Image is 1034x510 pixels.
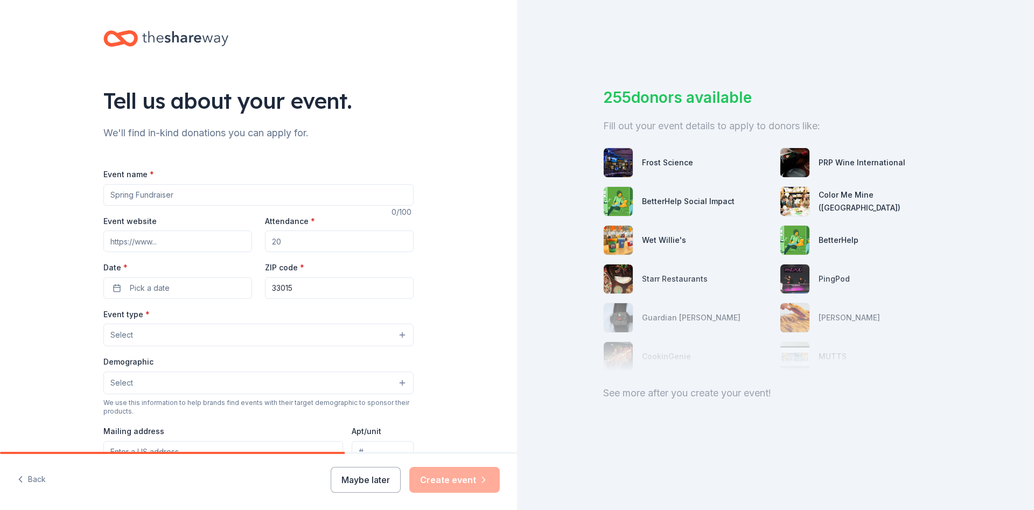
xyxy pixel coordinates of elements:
div: BetterHelp Social Impact [642,195,735,208]
label: Event name [103,169,154,180]
input: Enter a US address [103,441,343,463]
span: Select [110,329,133,341]
div: Color Me Mine ([GEOGRAPHIC_DATA]) [819,188,948,214]
label: Date [103,262,252,273]
div: Frost Science [642,156,693,169]
label: Event website [103,216,157,227]
div: See more after you create your event! [603,385,948,402]
div: Tell us about your event. [103,86,414,116]
input: 12345 (U.S. only) [265,277,414,299]
div: 0 /100 [392,206,414,219]
img: photo for Color Me Mine (South Miami) [780,187,809,216]
button: Select [103,372,414,394]
button: Maybe later [331,467,401,493]
div: BetterHelp [819,234,858,247]
input: Spring Fundraiser [103,184,414,206]
div: Fill out your event details to apply to donors like: [603,117,948,135]
button: Back [17,469,46,491]
img: photo for BetterHelp Social Impact [604,187,633,216]
div: 255 donors available [603,86,948,109]
div: We use this information to help brands find events with their target demographic to sponsor their... [103,399,414,416]
button: Select [103,324,414,346]
input: 20 [265,230,414,252]
label: Mailing address [103,426,164,437]
button: Pick a date [103,277,252,299]
label: ZIP code [265,262,304,273]
img: photo for Frost Science [604,148,633,177]
span: Select [110,376,133,389]
img: photo for PRP Wine International [780,148,809,177]
input: # [352,441,414,463]
span: Pick a date [130,282,170,295]
input: https://www... [103,230,252,252]
div: PRP Wine International [819,156,905,169]
div: We'll find in-kind donations you can apply for. [103,124,414,142]
img: photo for BetterHelp [780,226,809,255]
label: Apt/unit [352,426,381,437]
div: Wet Willie's [642,234,686,247]
label: Demographic [103,357,153,367]
label: Event type [103,309,150,320]
label: Attendance [265,216,315,227]
img: photo for Wet Willie's [604,226,633,255]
